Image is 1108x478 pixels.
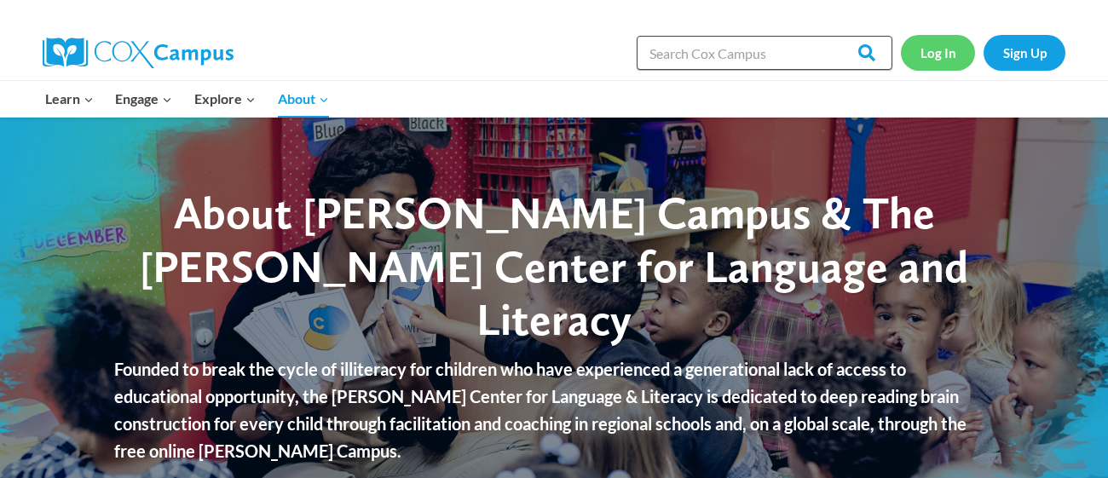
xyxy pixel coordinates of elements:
[140,186,968,346] span: About [PERSON_NAME] Campus & The [PERSON_NAME] Center for Language and Literacy
[183,81,267,117] button: Child menu of Explore
[901,35,1065,70] nav: Secondary Navigation
[984,35,1065,70] a: Sign Up
[267,81,340,117] button: Child menu of About
[34,81,105,117] button: Child menu of Learn
[114,355,993,464] p: Founded to break the cycle of illiteracy for children who have experienced a generational lack of...
[901,35,975,70] a: Log In
[105,81,184,117] button: Child menu of Engage
[34,81,339,117] nav: Primary Navigation
[43,37,234,68] img: Cox Campus
[637,36,892,70] input: Search Cox Campus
